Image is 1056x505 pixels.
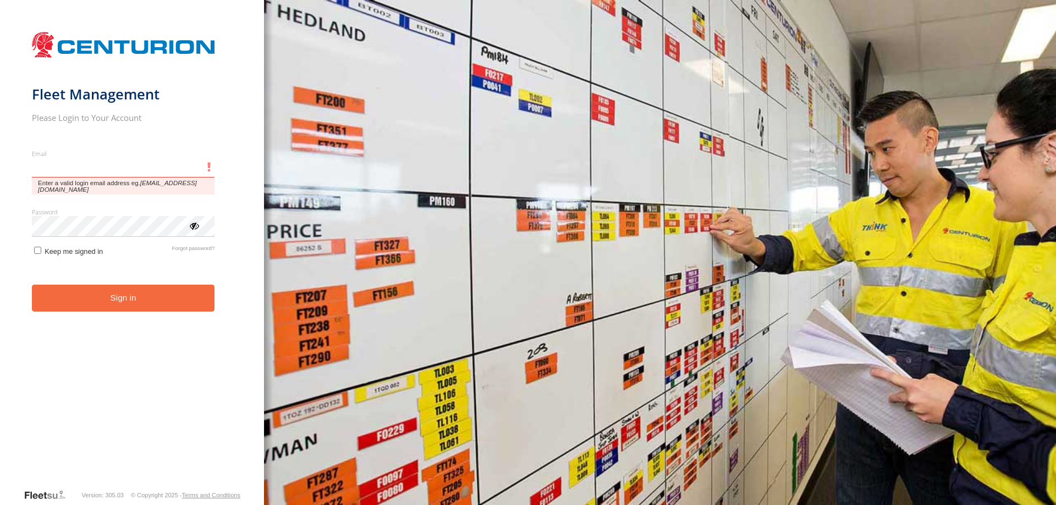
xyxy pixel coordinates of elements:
label: Password [32,208,215,216]
div: © Copyright 2025 - [131,492,240,498]
form: main [32,26,233,489]
img: Centurion Transport [32,31,215,59]
em: [EMAIL_ADDRESS][DOMAIN_NAME] [38,180,197,193]
h2: Please Login to Your Account [32,112,215,123]
a: Visit our Website [24,490,74,501]
span: Keep me signed in [45,247,103,256]
label: Email [32,149,215,158]
a: Forgot password? [172,245,215,256]
button: Sign in [32,285,215,312]
span: Enter a valid login email address eg. [32,177,215,195]
div: Version: 305.03 [82,492,124,498]
a: Terms and Conditions [182,492,240,498]
h1: Fleet Management [32,85,215,103]
div: ViewPassword [188,220,199,231]
input: Keep me signed in [34,247,41,254]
